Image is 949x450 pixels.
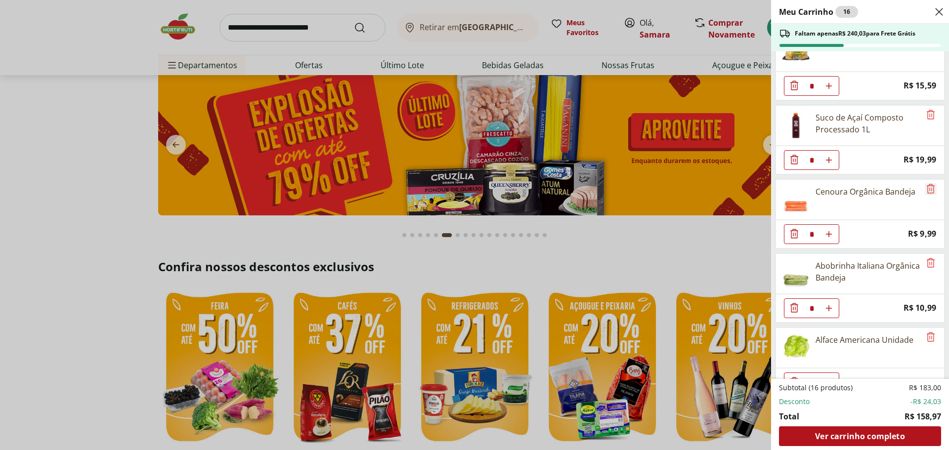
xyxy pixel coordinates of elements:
img: Principal [782,186,810,213]
button: Aumentar Quantidade [819,298,839,318]
span: R$ 158,97 [905,410,941,422]
span: R$ 15,59 [904,79,936,92]
span: R$ 19,99 [904,153,936,166]
button: Remove [925,109,937,121]
input: Quantidade Atual [804,299,819,318]
div: Abobrinha Italiana Orgânica Bandeja [816,260,920,284]
div: 16 [835,6,858,18]
span: R$ 4,99 [908,375,936,389]
div: Cenoura Orgânica Bandeja [816,186,915,198]
button: Aumentar Quantidade [819,224,839,244]
span: -R$ 24,03 [910,397,941,407]
input: Quantidade Atual [804,77,819,95]
span: R$ 183,00 [909,383,941,393]
div: Alface Americana Unidade [816,334,913,346]
button: Aumentar Quantidade [819,76,839,96]
input: Quantidade Atual [804,225,819,244]
div: Suco de Açaí Composto Processado 1L [816,112,920,135]
button: Diminuir Quantidade [784,372,804,392]
h2: Meu Carrinho [779,6,858,18]
a: Ver carrinho completo [779,426,941,446]
button: Remove [925,257,937,269]
img: Principal [782,112,810,139]
img: Principal [782,260,810,287]
button: Diminuir Quantidade [784,150,804,170]
button: Aumentar Quantidade [819,150,839,170]
button: Remove [925,331,937,343]
img: Alface Americana Unidade [782,334,810,362]
input: Quantidade Atual [804,373,819,392]
button: Aumentar Quantidade [819,372,839,392]
span: Total [779,410,799,422]
button: Diminuir Quantidade [784,224,804,244]
button: Diminuir Quantidade [784,298,804,318]
span: R$ 9,99 [908,227,936,241]
button: Remove [925,183,937,195]
span: Faltam apenas R$ 240,03 para Frete Grátis [795,30,915,38]
span: Subtotal (16 produtos) [779,383,853,393]
span: Ver carrinho completo [815,432,905,440]
img: Banana Prata Orgânica [782,38,810,65]
button: Diminuir Quantidade [784,76,804,96]
input: Quantidade Atual [804,151,819,169]
span: Desconto [779,397,810,407]
span: R$ 10,99 [904,301,936,315]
